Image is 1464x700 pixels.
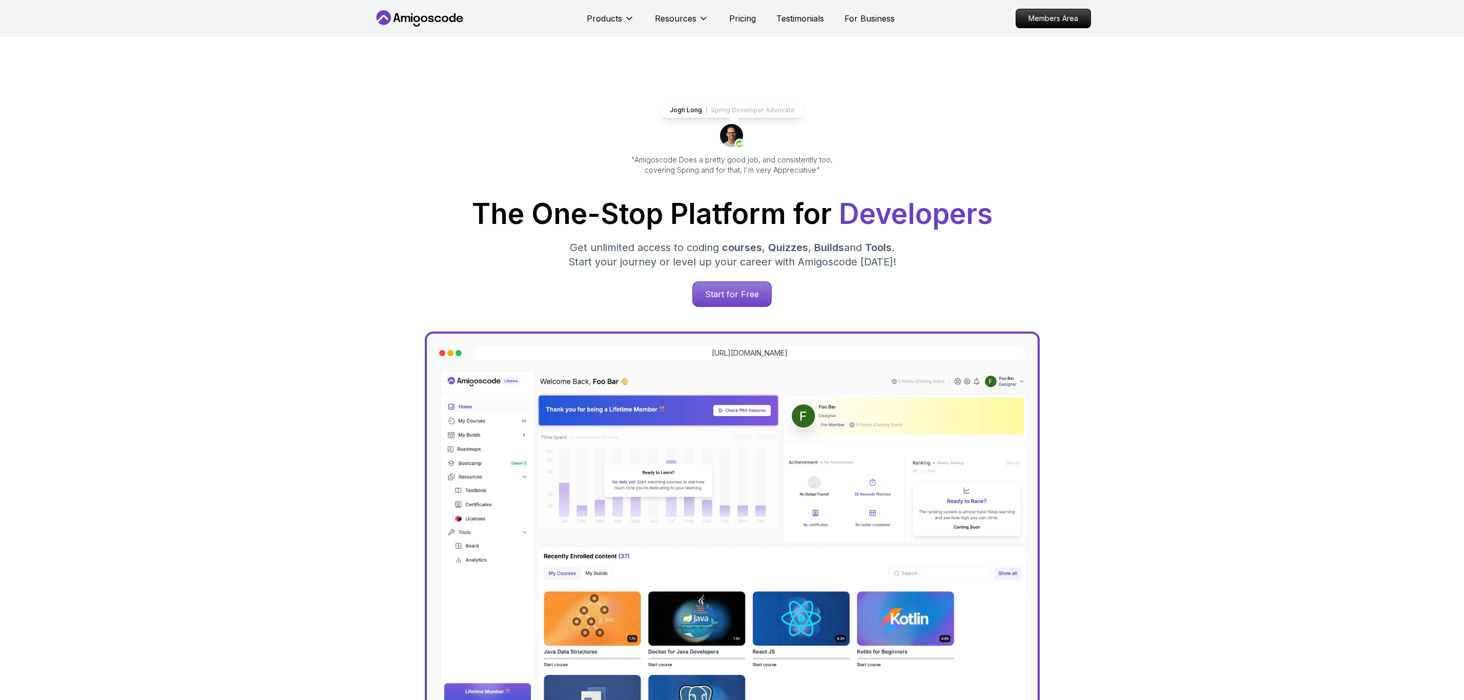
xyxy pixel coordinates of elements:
[1016,9,1091,28] a: Members Area
[711,106,795,114] p: Spring Developer Advocate
[729,12,756,25] a: Pricing
[670,106,702,114] p: Jogh Long
[839,197,993,231] span: Developers
[617,155,847,175] p: "Amigoscode Does a pretty good job, and consistently too, covering Spring and for that, I'm very ...
[587,12,622,25] p: Products
[587,12,634,33] button: Products
[693,282,771,306] p: Start for Free
[720,124,745,149] img: josh long
[692,281,772,307] a: Start for Free
[560,240,904,269] p: Get unlimited access to coding , , and . Start your journey or level up your career with Amigosco...
[382,200,1083,228] h1: The One-Stop Platform for
[655,12,696,25] p: Resources
[722,241,762,254] span: courses
[865,241,892,254] span: Tools
[844,12,895,25] a: For Business
[768,241,808,254] span: Quizzes
[712,348,788,358] a: [URL][DOMAIN_NAME]
[776,12,824,25] a: Testimonials
[814,241,844,254] span: Builds
[655,12,709,33] button: Resources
